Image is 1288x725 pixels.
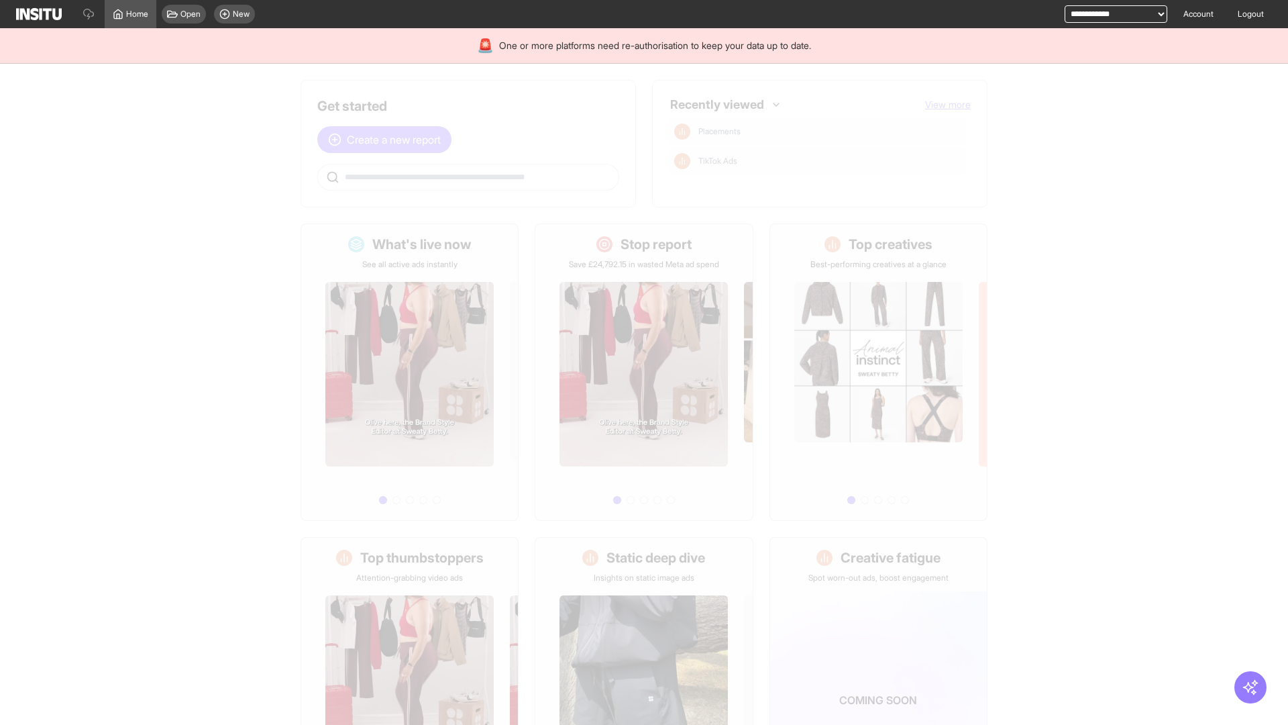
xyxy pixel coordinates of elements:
[499,39,811,52] span: One or more platforms need re-authorisation to keep your data up to date.
[126,9,148,19] span: Home
[233,9,250,19] span: New
[180,9,201,19] span: Open
[477,36,494,55] div: 🚨
[16,8,62,20] img: Logo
